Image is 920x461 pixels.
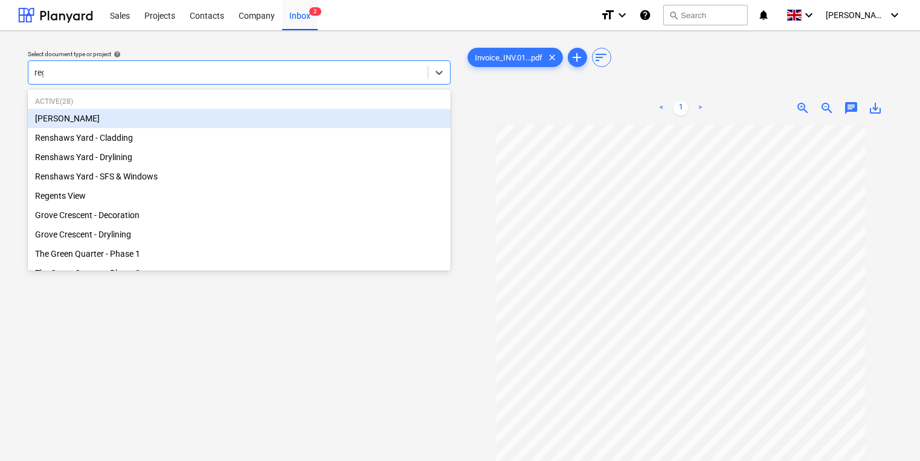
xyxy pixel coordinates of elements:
[802,8,816,22] i: keyboard_arrow_down
[615,8,629,22] i: keyboard_arrow_down
[28,263,451,283] div: The Green Quarter - Phase 2
[868,101,883,115] span: save_alt
[28,128,451,147] div: Renshaws Yard - Cladding
[820,101,834,115] span: zoom_out
[28,186,451,205] div: Regents View
[826,10,886,20] span: [PERSON_NAME]
[28,244,451,263] div: The Green Quarter - Phase 1
[600,8,615,22] i: format_size
[28,147,451,167] div: Renshaws Yard - Drylining
[758,8,770,22] i: notifications
[545,50,560,65] span: clear
[468,53,550,62] span: Invoice_INV.01...pdf
[28,205,451,225] div: Grove Crescent - Decoration
[28,109,451,128] div: Trent Park
[28,225,451,244] div: Grove Crescent - Drylining
[663,5,748,25] button: Search
[860,403,920,461] iframe: Chat Widget
[674,101,688,115] a: Page 1 is your current page
[654,101,669,115] a: Previous page
[887,8,902,22] i: keyboard_arrow_down
[309,7,321,16] span: 2
[669,10,678,20] span: search
[796,101,810,115] span: zoom_in
[111,51,121,58] span: help
[693,101,707,115] a: Next page
[28,109,451,128] div: [PERSON_NAME]
[28,167,451,186] div: Renshaws Yard - SFS & Windows
[570,50,585,65] span: add
[639,8,651,22] i: Knowledge base
[468,48,563,67] div: Invoice_INV.01...pdf
[844,101,858,115] span: chat
[594,50,609,65] span: sort
[35,97,443,107] p: Active ( 28 )
[28,50,451,58] div: Select document type or project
